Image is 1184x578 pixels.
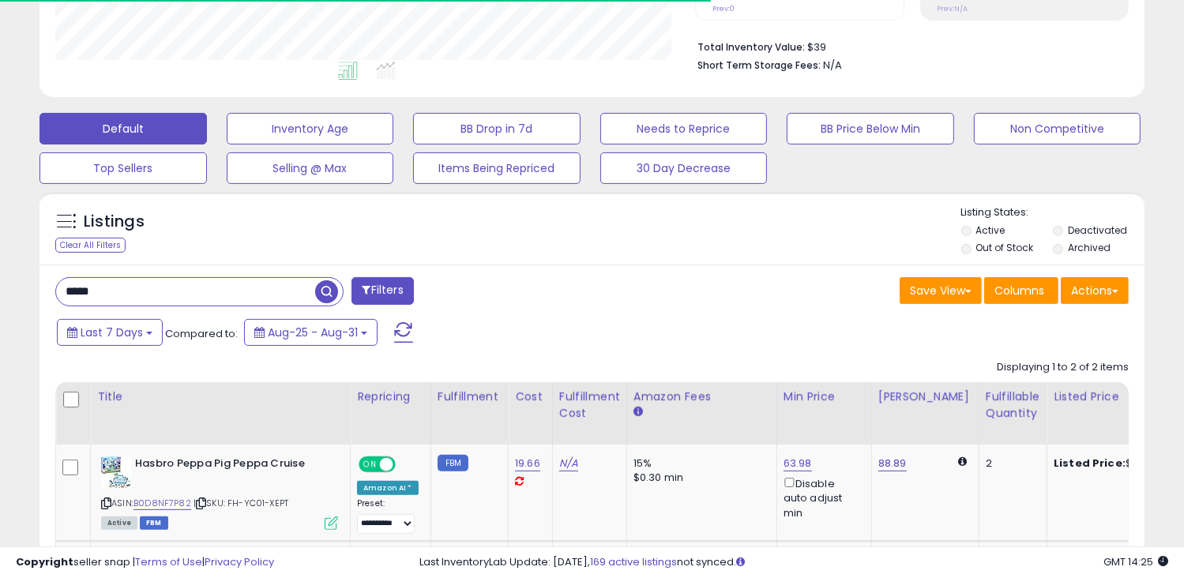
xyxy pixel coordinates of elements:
span: Last 7 Days [81,325,143,340]
button: Items Being Repriced [413,152,581,184]
li: $39 [697,36,1117,55]
label: Archived [1068,241,1111,254]
a: Privacy Policy [205,554,274,569]
p: Listing States: [961,205,1145,220]
button: Columns [984,277,1058,304]
button: Selling @ Max [227,152,394,184]
button: Save View [900,277,982,304]
label: Deactivated [1068,223,1127,237]
small: FBM [438,455,468,471]
div: Displaying 1 to 2 of 2 items [997,360,1129,375]
span: FBM [140,516,168,530]
span: Columns [994,283,1044,298]
button: Last 7 Days [57,319,163,346]
a: 19.66 [515,456,540,471]
span: N/A [823,58,842,73]
div: seller snap | | [16,555,274,570]
b: Total Inventory Value: [697,40,805,54]
span: OFF [393,458,419,471]
div: Min Price [784,388,865,405]
b: Hasbro Peppa Pig Peppa Cruise [135,456,327,475]
button: Inventory Age [227,113,394,144]
button: Top Sellers [39,152,207,184]
a: B0D8NF7P82 [133,497,191,510]
button: Filters [351,277,413,305]
small: Prev: N/A [938,4,968,13]
a: 88.89 [878,456,907,471]
span: | SKU: FH-YC01-XEPT [194,497,288,509]
div: Cost [515,388,546,405]
label: Active [975,223,1005,237]
div: Amazon Fees [633,388,770,405]
span: Compared to: [165,326,238,341]
label: Out of Stock [975,241,1033,254]
div: 15% [633,456,765,471]
div: Fulfillment Cost [559,388,620,422]
button: Needs to Reprice [600,113,768,144]
a: N/A [559,456,578,471]
b: Short Term Storage Fees: [697,58,821,72]
button: BB Drop in 7d [413,113,581,144]
a: Terms of Use [135,554,202,569]
span: ON [360,458,380,471]
small: Prev: 0 [712,4,735,13]
button: Actions [1061,277,1129,304]
button: Default [39,113,207,144]
div: [PERSON_NAME] [878,388,972,405]
div: 2 [986,456,1035,471]
a: 169 active listings [590,554,677,569]
button: Aug-25 - Aug-31 [244,319,378,346]
div: Preset: [357,498,419,534]
strong: Copyright [16,554,73,569]
div: Title [97,388,344,405]
small: Amazon Fees. [633,405,643,419]
div: Fulfillable Quantity [986,388,1040,422]
div: $0.30 min [633,471,765,485]
div: Repricing [357,388,424,405]
span: 2025-09-8 14:25 GMT [1103,554,1168,569]
a: 63.98 [784,456,812,471]
div: Fulfillment [438,388,502,405]
div: Last InventoryLab Update: [DATE], not synced. [419,555,1168,570]
button: 30 Day Decrease [600,152,768,184]
button: Non Competitive [974,113,1141,144]
div: ASIN: [101,456,338,528]
span: Aug-25 - Aug-31 [268,325,358,340]
div: Clear All Filters [55,238,126,253]
img: 41vR6e6nNwL._SL40_.jpg [101,456,131,488]
span: All listings currently available for purchase on Amazon [101,516,137,530]
button: BB Price Below Min [787,113,954,144]
h5: Listings [84,211,145,233]
b: Listed Price: [1054,456,1126,471]
div: Disable auto adjust min [784,475,859,520]
div: Amazon AI * [357,481,419,495]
